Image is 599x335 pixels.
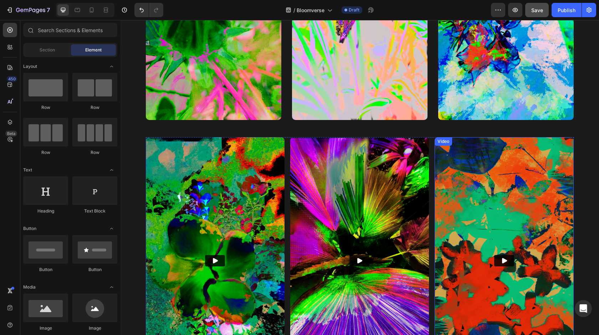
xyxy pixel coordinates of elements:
[72,149,117,156] div: Row
[106,164,117,176] span: Toggle open
[349,7,359,13] span: Draft
[23,325,68,331] div: Image
[72,325,117,331] div: Image
[374,235,394,246] button: Play
[3,3,53,17] button: 7
[106,281,117,293] span: Toggle open
[72,104,117,111] div: Row
[229,235,249,246] button: Play
[316,118,331,125] div: Video
[23,104,68,111] div: Row
[23,23,117,37] input: Search Sections & Elements
[531,7,543,13] span: Save
[525,3,549,17] button: Save
[23,149,68,156] div: Row
[23,225,36,232] span: Button
[552,3,582,17] button: Publish
[72,266,117,273] div: Button
[7,76,17,82] div: 450
[558,6,575,14] div: Publish
[85,235,105,246] button: Play
[85,47,102,53] span: Element
[72,208,117,214] div: Text Block
[293,6,295,14] span: /
[297,6,324,14] span: Bloomverse
[134,3,163,17] div: Undo/Redo
[106,223,117,234] span: Toggle open
[23,284,36,290] span: Media
[40,47,55,53] span: Section
[106,61,117,72] span: Toggle open
[23,167,32,173] span: Text
[23,266,68,273] div: Button
[47,6,50,14] p: 7
[23,208,68,214] div: Heading
[5,131,17,136] div: Beta
[575,300,592,317] div: Open Intercom Messenger
[120,20,599,335] iframe: Design area
[23,63,37,70] span: Layout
